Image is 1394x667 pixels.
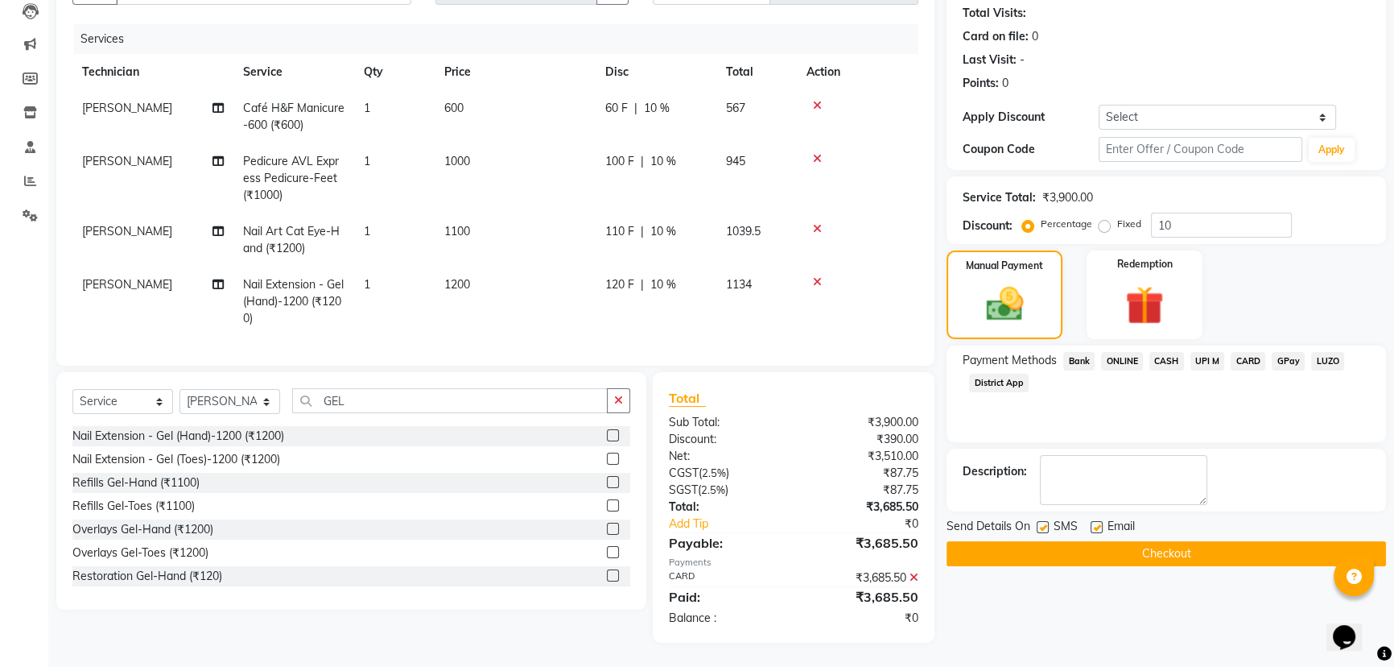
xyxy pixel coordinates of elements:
div: 0 [1032,28,1038,45]
span: 1039.5 [726,224,761,238]
div: ₹87.75 [794,482,930,499]
span: 2.5% [701,483,725,496]
span: Bank [1063,352,1095,371]
div: Payable: [657,533,794,553]
div: Discount: [963,217,1013,234]
div: Overlays Gel-Toes (₹1200) [72,545,208,561]
span: 10 % [650,276,676,293]
span: UPI M [1190,352,1225,371]
span: 2.5% [702,466,726,479]
span: ONLINE [1101,352,1143,371]
span: Payment Methods [963,352,1057,369]
span: SMS [1054,518,1078,538]
th: Qty [354,54,435,90]
label: Fixed [1117,217,1141,231]
span: 1 [364,154,370,168]
div: Total Visits: [963,5,1026,22]
span: CGST [669,466,699,480]
div: 0 [1002,75,1008,92]
span: LUZO [1311,352,1344,371]
div: Service Total: [963,189,1036,206]
div: ₹0 [794,610,930,627]
span: 1 [364,224,370,238]
span: [PERSON_NAME] [82,224,172,238]
div: Services [74,24,930,54]
span: SGST [669,483,698,497]
th: Total [716,54,797,90]
div: Nail Extension - Gel (Hand)-1200 (₹1200) [72,428,284,445]
span: 100 F [605,153,634,170]
div: Refills Gel-Toes (₹1100) [72,498,195,515]
span: GPay [1272,352,1305,371]
div: Balance : [657,610,794,627]
span: | [641,223,644,240]
label: Redemption [1117,257,1173,271]
th: Price [435,54,596,90]
span: [PERSON_NAME] [82,277,172,292]
div: Restoration Gel-Hand (₹120) [72,568,222,585]
div: ₹3,900.00 [794,414,930,431]
div: Total: [657,499,794,516]
span: Pedicure AVL Express Pedicure-Feet (₹1000) [243,154,339,202]
span: 567 [726,101,745,115]
span: Total [669,390,706,407]
span: 60 F [605,100,628,117]
th: Service [233,54,354,90]
div: ₹3,685.50 [794,570,930,586]
span: 110 F [605,223,634,240]
span: 1 [364,277,370,292]
span: CARD [1231,352,1265,371]
div: CARD [657,570,794,586]
div: - [1020,52,1025,68]
div: ₹87.75 [794,465,930,482]
th: Disc [596,54,716,90]
div: ₹3,900.00 [1042,189,1093,206]
div: Payments [669,556,919,570]
span: 10 % [644,100,670,117]
div: ₹3,685.50 [794,499,930,516]
span: Email [1107,518,1135,538]
div: ₹0 [816,516,930,532]
span: Café H&F Manicure-600 (₹600) [243,101,344,132]
span: | [641,153,644,170]
div: ₹3,685.50 [794,587,930,607]
div: Net: [657,448,794,465]
div: ₹3,510.00 [794,448,930,465]
div: Sub Total: [657,414,794,431]
div: ( ) [657,482,794,499]
span: | [634,100,637,117]
div: Discount: [657,431,794,448]
span: 1100 [444,224,470,238]
button: Checkout [947,541,1386,566]
button: Apply [1309,138,1355,162]
div: Refills Gel-Hand (₹1100) [72,474,200,491]
div: Points: [963,75,999,92]
span: 1 [364,101,370,115]
iframe: chat widget [1326,603,1378,651]
div: Paid: [657,587,794,607]
th: Action [797,54,918,90]
span: [PERSON_NAME] [82,101,172,115]
div: Coupon Code [963,141,1099,158]
th: Technician [72,54,233,90]
span: 120 F [605,276,634,293]
img: _cash.svg [975,283,1035,325]
span: [PERSON_NAME] [82,154,172,168]
div: ₹390.00 [794,431,930,448]
span: 1134 [726,277,752,292]
div: Card on file: [963,28,1029,45]
span: Nail Art Cat Eye-Hand (₹1200) [243,224,340,255]
div: Last Visit: [963,52,1017,68]
img: _gift.svg [1113,281,1176,329]
input: Enter Offer / Coupon Code [1099,137,1302,162]
span: 10 % [650,223,676,240]
label: Percentage [1041,217,1092,231]
span: District App [969,374,1029,392]
span: CASH [1149,352,1184,371]
div: Apply Discount [963,109,1099,126]
span: 945 [726,154,745,168]
span: Nail Extension - Gel (Hand)-1200 (₹1200) [243,277,344,325]
input: Search or Scan [292,388,608,413]
div: Overlays Gel-Hand (₹1200) [72,521,213,538]
label: Manual Payment [966,259,1043,273]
